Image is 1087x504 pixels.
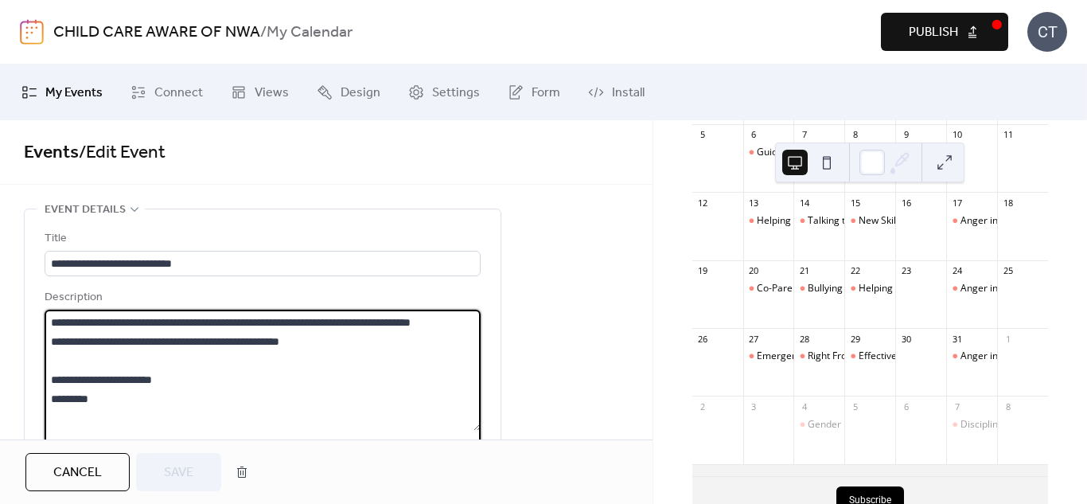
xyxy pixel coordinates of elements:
[341,84,380,103] span: Design
[798,129,810,141] div: 7
[53,463,102,483] span: Cancel
[697,197,709,209] div: 12
[24,135,79,170] a: Events
[757,350,871,363] div: Emergency Preparedness
[305,71,392,114] a: Design
[849,333,861,345] div: 29
[396,71,492,114] a: Settings
[960,282,1038,295] div: Anger in Children
[748,129,760,141] div: 6
[743,350,794,363] div: Emergency Preparedness
[1027,12,1067,52] div: CT
[79,135,166,170] span: / Edit Event
[697,400,709,412] div: 2
[697,265,709,277] div: 19
[844,214,895,228] div: New Skills for Frazzled Parents
[946,214,997,228] div: Anger in Young Children
[260,18,267,48] b: /
[793,350,844,363] div: Right From Birth
[1002,129,1014,141] div: 11
[808,350,879,363] div: Right From Birth
[900,333,912,345] div: 30
[757,282,890,295] div: Co-Parenting with A Narcissist
[909,23,958,42] span: Publish
[793,214,844,228] div: Talking to your Child
[757,146,965,159] div: Guiding Children in Choices and Consequences
[798,197,810,209] div: 14
[748,400,760,412] div: 3
[951,400,963,412] div: 7
[946,418,997,432] div: Discipline vs Guidance
[849,129,861,141] div: 8
[45,229,477,248] div: Title
[798,265,810,277] div: 21
[798,333,810,345] div: 28
[748,333,760,345] div: 27
[532,84,560,103] span: Form
[844,282,895,295] div: Helping Children Develop Social and Emotional Skills
[798,400,810,412] div: 4
[849,400,861,412] div: 5
[808,214,898,228] div: Talking to your Child
[951,265,963,277] div: 24
[45,201,126,220] span: Event details
[25,453,130,491] button: Cancel
[1002,333,1014,345] div: 1
[859,214,995,228] div: New Skills for Frazzled Parents
[1002,197,1014,209] div: 18
[757,214,956,228] div: Helping Children Write Healthy Anger Scripts
[20,19,44,45] img: logo
[1002,400,1014,412] div: 8
[900,197,912,209] div: 16
[808,418,947,432] div: Gender Differences in Learning
[849,197,861,209] div: 15
[697,129,709,141] div: 5
[946,282,997,295] div: Anger in Children
[946,350,997,363] div: Anger in Teenagers
[743,146,794,159] div: Guiding Children in Choices and Consequences
[45,84,103,103] span: My Events
[748,265,760,277] div: 20
[844,350,895,363] div: Effective Discipline Ages 2-12
[960,418,1060,432] div: Discipline vs Guidance
[900,265,912,277] div: 23
[951,333,963,345] div: 31
[900,400,912,412] div: 6
[743,214,794,228] div: Helping Children Write Healthy Anger Scripts
[10,71,115,114] a: My Events
[496,71,572,114] a: Form
[612,84,645,103] span: Install
[1002,265,1014,277] div: 25
[432,84,480,103] span: Settings
[53,18,260,48] a: CHILD CARE AWARE OF NWA
[793,282,844,295] div: Bullying for Parents
[154,84,203,103] span: Connect
[849,265,861,277] div: 22
[793,418,844,432] div: Gender Differences in Learning
[119,71,215,114] a: Connect
[748,197,760,209] div: 13
[219,71,301,114] a: Views
[951,197,963,209] div: 17
[267,18,353,48] b: My Calendar
[881,13,1008,51] button: Publish
[743,282,794,295] div: Co-Parenting with A Narcissist
[808,282,894,295] div: Bullying for Parents
[960,350,1048,363] div: Anger in Teenagers
[960,214,1068,228] div: Anger in Young Children
[900,129,912,141] div: 9
[951,129,963,141] div: 10
[697,333,709,345] div: 26
[576,71,656,114] a: Install
[45,288,477,307] div: Description
[859,350,1074,363] div: Effective Discipline Ages [DEMOGRAPHIC_DATA]
[255,84,289,103] span: Views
